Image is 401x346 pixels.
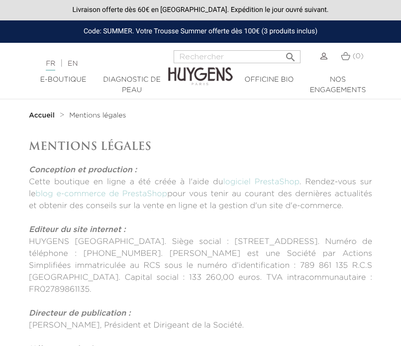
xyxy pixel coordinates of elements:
[29,139,372,152] h1: Mentions Légales
[285,48,297,60] i: 
[41,58,160,70] div: |
[46,60,55,71] a: FR
[303,75,372,96] a: Nos engagements
[29,320,372,332] p: [PERSON_NAME], Président et Dirigeant de la Société.
[35,190,167,198] a: blog e-commerce de PrestaShop
[68,60,78,67] a: EN
[168,51,233,87] img: Huygens
[69,112,126,119] span: Mentions légales
[29,112,55,119] strong: Accueil
[29,112,57,119] a: Accueil
[174,50,301,63] input: Rechercher
[69,112,126,119] a: Mentions légales
[29,176,372,212] p: Cette boutique en ligne a été créée à l'aide du . Rendez-vous sur le pour vous tenir au courant d...
[223,178,299,186] a: logiciel PrestaShop
[29,226,125,234] strong: Editeur du site internet :
[353,53,364,60] span: (0)
[29,310,131,318] strong: Directeur de publication :
[29,75,98,85] a: E-Boutique
[282,47,300,61] button: 
[98,75,166,96] a: Diagnostic de peau
[29,166,137,174] strong: Conception et production :
[235,75,303,85] a: Officine Bio
[29,236,372,296] p: HUYGENS [GEOGRAPHIC_DATA]. Siège social : [STREET_ADDRESS]. Numéro de téléphone : [PHONE_NUMBER]....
